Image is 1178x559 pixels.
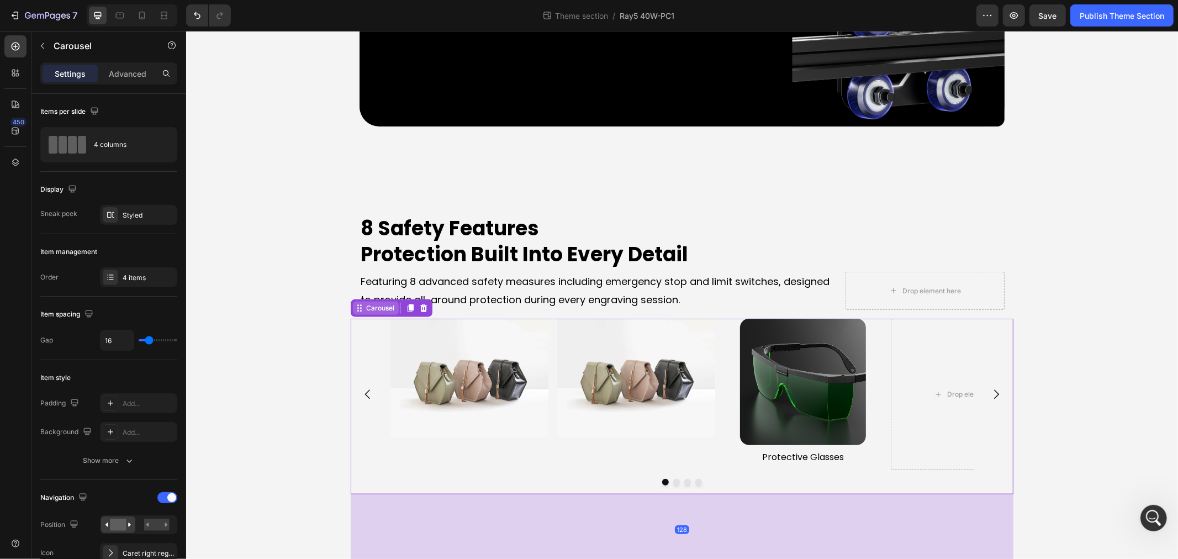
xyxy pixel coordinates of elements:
[40,104,101,119] div: Items per slide
[18,143,110,163] a: [URL][DOMAIN_NAME]
[40,548,54,558] div: Icon
[40,307,96,322] div: Item spacing
[52,362,61,371] button: GIF 选取器
[40,247,97,257] div: Item management
[716,256,775,265] div: Drop element here
[40,335,53,345] div: Gap
[795,348,826,379] button: Carousel Next Arrow
[83,455,135,466] div: Show more
[18,105,131,125] a: [URL][DOMAIN_NAME]
[489,494,503,503] div: 128
[1080,10,1164,22] div: Publish Theme Section
[41,190,95,199] b: 重复主题部分：
[101,330,134,350] input: Auto
[18,133,109,152] a: [URL][DOMAIN_NAME]
[72,59,158,67] a: [URL][DOMAIN_NAME]
[40,209,77,219] div: Sneak peek
[166,348,197,379] button: Carousel Back Arrow
[173,4,194,25] button: 主页
[9,339,212,357] textarea: 发消息...
[554,288,680,414] img: gempages_490436405370029203-cab42cef-f770-4faf-ba0a-9d38e0b8d673.png
[123,273,175,283] div: 4 items
[18,260,172,282] div: 请确认是否正常工作，然后您可以使用我们的主题部分并将其添加到您的页面中。
[9,183,181,315] div: 请检查重复主题部分：[URL][DOMAIN_NAME][DOMAIN_NAME]同时，检查我们添加主题部分的页面：[URL][DOMAIN_NAME][DOMAIN_NAME]实时页面：[UR...
[761,359,820,368] div: Drop element here
[54,6,125,14] h1: [PERSON_NAME]
[35,362,44,371] button: 表情符号选取器
[40,182,79,197] div: Display
[40,518,81,532] div: Position
[509,448,516,455] button: Dot
[123,210,175,220] div: Styled
[40,491,89,505] div: Navigation
[9,76,181,182] div: 另外，关于您要求点击手风琴标题更换图片的问题，我们发现在此行中添加了自定义代码：[URL][DOMAIN_NAME]+[URL][DOMAIN_NAME]现在已经正常工作：[URL][DOMAI...
[54,39,147,52] p: Carousel
[40,373,71,383] div: Item style
[40,451,177,471] button: Show more
[18,287,172,309] div: 如果您有任何特定的问题或需要进一步的帮助，请随时与我们联系。
[31,6,49,24] img: Profile image for Annie
[1140,505,1167,531] iframe: Intercom live chat
[10,118,27,126] div: 450
[487,448,494,455] button: Dot
[371,288,529,407] img: image_demo.jpg
[18,83,172,104] div: 另外，关于您要求点击手风琴标题更换图片的问题，我们发现在此行中添加了自定义代码：
[18,190,147,210] a: [URL][DOMAIN_NAME][DOMAIN_NAME]
[123,428,175,437] div: Add...
[476,448,483,455] button: Dot
[186,4,231,27] div: Undo/Redo
[178,272,210,282] div: Carousel
[123,399,175,409] div: Add...
[18,244,56,253] b: 实时页面：
[40,396,81,411] div: Padding
[94,132,161,157] div: 4 columns
[18,104,172,126] div: +
[1039,11,1057,20] span: Save
[553,10,610,22] span: Theme section
[175,242,649,278] p: Featuring 8 advanced safety measures including emergency stop and limit switches, designed to pro...
[189,357,207,375] button: 发送消息…
[40,272,59,282] div: Order
[4,4,82,27] button: 7
[1070,4,1174,27] button: Publish Theme Section
[55,68,86,80] p: Settings
[109,68,146,80] p: Advanced
[194,4,214,24] div: 关闭
[1029,4,1066,27] button: Save
[54,14,96,25] p: 1 小时前在线
[620,10,674,22] span: Ray5 40W-PC1
[539,419,695,435] p: Protective Glasses
[18,217,171,237] a: [URL][DOMAIN_NAME][DOMAIN_NAME]
[9,76,212,183] div: Annie说…
[9,183,212,340] div: Annie说…
[18,31,147,51] a: [URL][DOMAIN_NAME]
[173,184,818,238] h2: 8 Safety Features Protection Built Into Every Detail
[18,217,172,238] div: 同时，检查我们添加主题部分的页面：
[17,362,26,371] button: 上传附件
[72,9,77,22] p: 7
[123,549,175,558] div: Caret right regular
[56,244,142,253] a: [URL][DOMAIN_NAME]
[18,132,172,175] div: 现在已经正常工作： + +
[498,448,505,455] button: Dot
[18,9,172,52] div: 关于您对轮播点的疑问，我们已将轮播设置更改为此链接： ，并在此元素中添加了自定义代码：
[18,105,104,114] a: [URL][DOMAIN_NAME]
[186,31,1178,559] iframe: Design area
[18,189,172,211] div: 请检查
[204,288,362,407] img: image_demo.jpg
[40,425,94,440] div: Background
[612,10,615,22] span: /
[7,4,28,25] button: go back
[18,58,172,69] div: 这是最终效果：
[18,318,108,324] div: [PERSON_NAME] • 1 小时前
[70,362,79,371] button: Start recording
